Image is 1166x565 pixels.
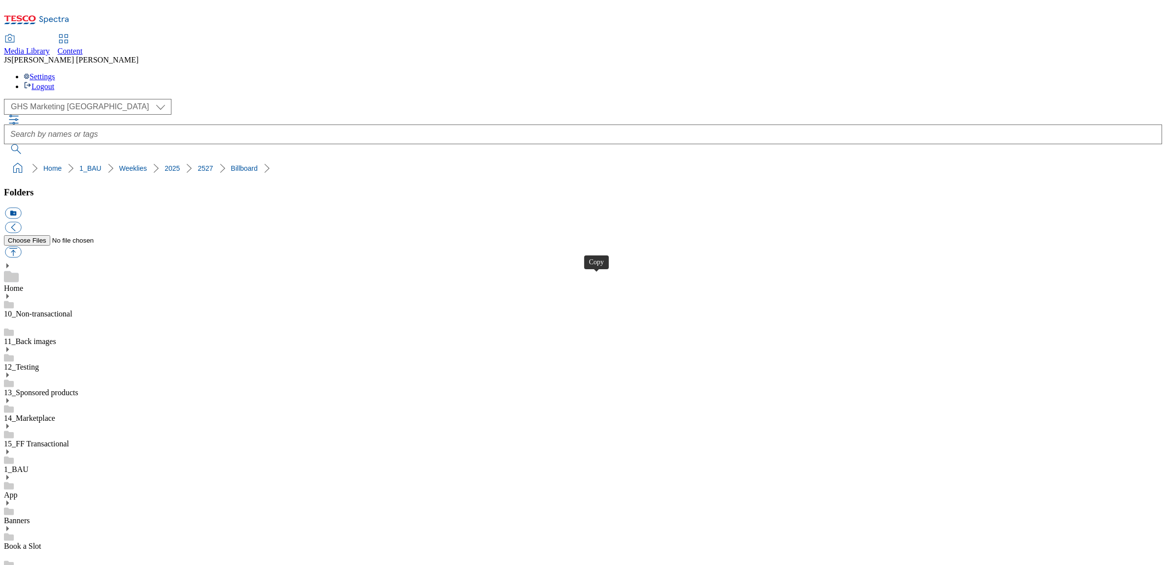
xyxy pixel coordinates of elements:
[4,35,50,56] a: Media Library
[4,516,30,525] a: Banners
[4,125,1162,144] input: Search by names or tags
[4,56,11,64] span: JS
[4,310,72,318] a: 10_Non-transactional
[4,439,69,448] a: 15_FF Transactional
[4,388,78,397] a: 13_Sponsored products
[4,337,56,345] a: 11_Back images
[198,164,213,172] a: 2527
[231,164,258,172] a: Billboard
[4,491,18,499] a: App
[4,187,1162,198] h3: Folders
[43,164,62,172] a: Home
[4,542,41,550] a: Book a Slot
[4,465,29,473] a: 1_BAU
[4,414,55,422] a: 14_Marketplace
[24,72,55,81] a: Settings
[11,56,138,64] span: [PERSON_NAME] [PERSON_NAME]
[165,164,180,172] a: 2025
[58,35,83,56] a: Content
[4,363,39,371] a: 12_Testing
[58,47,83,55] span: Content
[10,160,26,176] a: home
[24,82,54,91] a: Logout
[4,47,50,55] span: Media Library
[4,284,23,292] a: Home
[119,164,147,172] a: Weeklies
[4,159,1162,178] nav: breadcrumb
[79,164,101,172] a: 1_BAU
